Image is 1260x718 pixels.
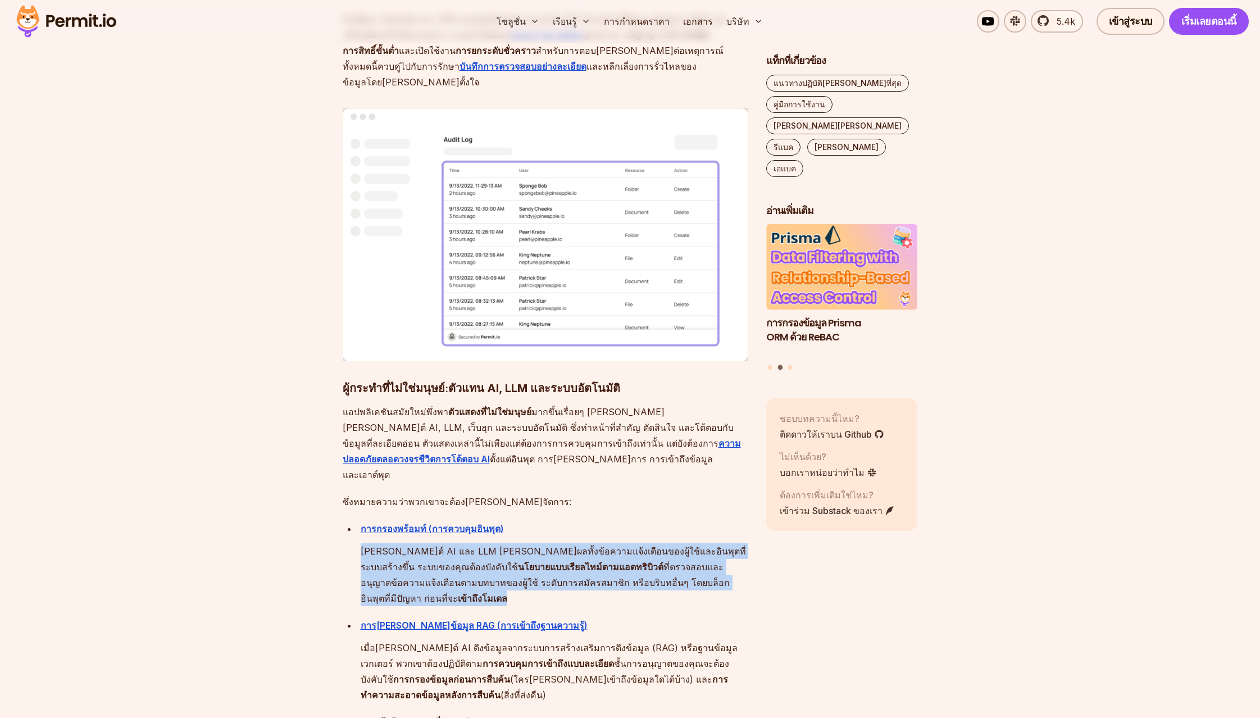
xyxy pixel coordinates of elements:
[343,453,713,480] font: ตั้งแต่อินพุต การ[PERSON_NAME]การ การเข้าถึงข้อมูล และเอาต์พุต
[343,381,448,395] font: ผู้กระทำที่ไม่ใช่มนุษย์:
[599,10,674,33] a: การกำหนดราคา
[780,428,884,441] a: ติดดาวให้เราบน Github
[1109,14,1152,28] font: เข้าสู่ระบบ
[774,121,902,130] font: [PERSON_NAME][PERSON_NAME]
[448,593,458,604] font: จะ
[679,10,717,33] a: เอกสาร
[460,61,586,72] a: บันทึกการตรวจสอบอย่างละเอียด
[774,142,793,152] font: รีแบค
[343,108,748,361] img: รูปภาพ.png
[448,381,620,395] font: ตัวแทน AI, LLM และระบบอัตโนมัติ
[448,406,531,417] font: ตัวแสดงที่ไม่ใช่มนุษย์
[766,203,813,217] font: อ่านเพิ่มเติม
[343,496,571,507] font: ซึ่งหมายความว่าพวกเขาจะต้อง[PERSON_NAME]จัดการ:
[483,658,614,669] font: การควบคุมการเข้าถึงแบบละเอียด
[774,99,825,109] font: คู่มือการใช้งาน
[768,365,772,370] button: ไปที่สไลด์ที่ 1
[780,489,874,501] font: ต้องการเพิ่มเติมใช่ไหม?
[343,406,734,449] font: มากขึ้นเรื่อยๆ [PERSON_NAME] [PERSON_NAME]ต์ AI, LLM, เว็บฮุก และระบบอัตโนมัติ ซึ่งทำหน้าที่สำคัญ...
[604,16,670,27] font: การกำหนดราคา
[510,674,712,685] font: (ใคร[PERSON_NAME]เข้าถึงข้อมูลใดได้บ้าง) และ
[1181,14,1236,28] font: เริ่มเลยตอนนี้
[766,316,861,344] font: การกรองข้อมูล Prisma ORM ด้วย ReBAC
[1097,8,1165,35] a: เข้าสู่ระบบ
[683,16,713,27] font: เอกสาร
[399,45,456,56] font: และเปิดใช้งาน
[780,504,895,517] a: เข้าร่วม Substack ของเรา
[501,689,546,701] font: (สิ่งที่ส่งคืน)
[766,225,918,372] div: โพสต์
[780,451,826,462] font: ไม่เห็นด้วย?
[518,561,663,572] font: นโยบายแบบเรียลไทม์ตามแอตทริบิวต์
[766,75,909,92] a: แนวทางปฏิบัติ[PERSON_NAME]ที่สุด
[361,546,746,572] font: [PERSON_NAME]ต์ AI และ LLM [PERSON_NAME]ผลทั้งข้อความแจ้งเตือนของผู้ใช้และอินพุตที่ระบบสร้างขึ้น ...
[458,593,507,604] font: เข้าถึงโมเดล
[11,2,121,40] img: โลโก้ใบอนุญาต
[780,413,859,424] font: ชอบบทความนี้ไหม?
[780,466,877,479] a: บอกเราหน่อยว่าทำไม
[343,45,724,72] font: สำหรับการตอบ[PERSON_NAME]ต่อเหตุการณ์ ทั้งหมดนี้ควบคู่ไปกับการรักษา
[548,10,595,33] button: เรียนรู้
[726,16,749,27] font: บริษัท
[343,406,448,417] font: แอปพลิเคชันสมัยใหม่พึ่งพา
[777,365,783,370] button: ไปที่สไลด์ที่ 2
[361,561,730,604] font: ที่ตรวจสอบและอนุญาตข้อความแจ้งเตือนตามบทบาทของผู้ใช้ ระดับการสมัครสมาชิก หรือบริบทอื่นๆ โดยบล็อกอ...
[497,16,526,27] font: โซลูชั่น
[766,53,826,67] font: แท็กที่เกี่ยวข้อง
[553,16,577,27] font: เรียนรู้
[766,225,918,358] a: การกรองข้อมูล Prisma ORM ด้วย ReBACการกรองข้อมูล Prisma ORM ด้วย ReBAC
[361,674,728,701] font: การทำความสะอาดข้อมูลหลังการสืบค้น
[766,225,918,358] li: 2 จาก 3
[361,642,738,669] font: เมื่อ[PERSON_NAME]ต์ AI ดึงข้อมูลจากระบบการสร้างเสริมการดึงข้อมูล (RAG) หรือฐานข้อมูลเวกเตอร์ พวก...
[807,139,886,156] a: [PERSON_NAME]
[393,674,510,685] font: การกรองข้อมูลก่อนการสืบค้น
[815,142,879,152] font: [PERSON_NAME]
[722,10,767,33] button: บริษัท
[766,117,909,134] a: [PERSON_NAME][PERSON_NAME]
[456,45,536,56] font: การยกระดับชั่วคราว
[774,78,902,88] font: แนวทางปฏิบัติ[PERSON_NAME]ที่สุด
[492,10,544,33] button: โซลูชั่น
[361,658,729,685] font: ชั้นการอนุญาตของคุณจะต้องบังคับใช้
[766,96,833,113] a: คู่มือการใช้งาน
[1031,10,1083,33] a: 5.4k
[1169,8,1249,35] a: เริ่มเลยตอนนี้
[343,29,709,56] font: หลักการสิทธิ์ขั้นต่ำ
[343,61,697,88] font: และหลีกเลี่ยงการรั่วไหลของข้อมูลโดย[PERSON_NAME]ตั้งใจ
[766,160,803,177] a: เอแบค
[774,163,796,173] font: เอแบค
[361,620,588,631] a: การ[PERSON_NAME]ข้อมูล RAG (การเข้าถึงฐานความรู้)
[766,225,918,310] img: การกรองข้อมูล Prisma ORM ด้วย ReBAC
[343,438,741,465] a: ความปลอดภัยตลอดวงจรชีวิตการโต้ตอบ AI
[766,139,800,156] a: รีแบค
[361,523,504,534] a: การกรองพร้อมท์ (การควบคุมอินพุต)
[788,365,792,370] button: ไปที่สไลด์ที่ 3
[1057,16,1075,27] font: 5.4k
